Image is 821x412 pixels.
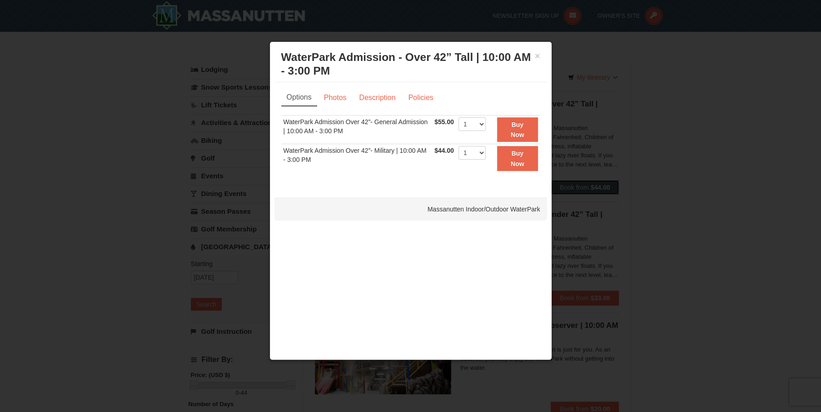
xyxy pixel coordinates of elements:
[497,117,538,142] button: Buy Now
[281,89,317,106] a: Options
[318,89,353,106] a: Photos
[434,118,454,126] span: $55.00
[281,50,540,78] h3: WaterPark Admission - Over 42” Tall | 10:00 AM - 3:00 PM
[511,150,524,167] strong: Buy Now
[402,89,439,106] a: Policies
[274,198,547,221] div: Massanutten Indoor/Outdoor WaterPark
[434,147,454,154] span: $44.00
[281,115,432,144] td: WaterPark Admission Over 42”- General Admission | 10:00 AM - 3:00 PM
[281,144,432,173] td: WaterPark Admission Over 42”- Military | 10:00 AM - 3:00 PM
[511,121,524,138] strong: Buy Now
[535,51,540,60] button: ×
[497,146,538,171] button: Buy Now
[353,89,401,106] a: Description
